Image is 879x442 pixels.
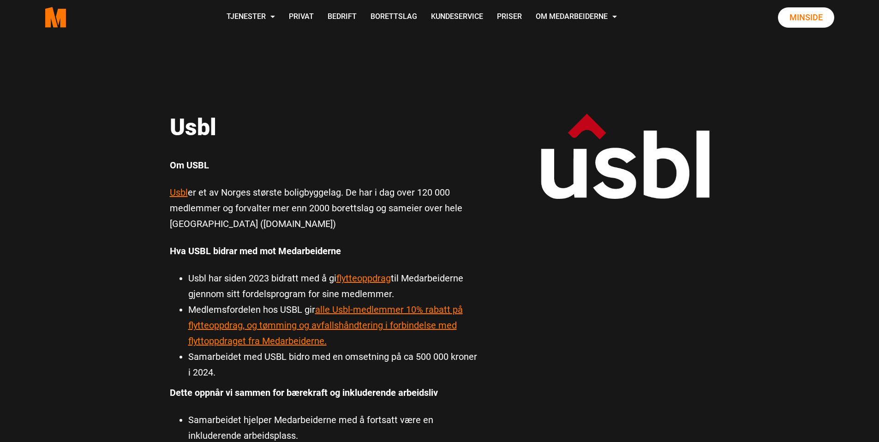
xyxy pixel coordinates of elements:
a: Tjenester [220,1,282,34]
b: Om USBL [170,160,209,171]
span: Samarbeidet med USBL bidro med en omsetning på ca 500 000 kroner i 2024. [188,351,477,378]
a: flytteoppdrag [336,273,391,284]
a: Bedrift [321,1,364,34]
a: Usbl [170,187,188,198]
img: usbl logo uten payoff hvit rod RGB [539,113,710,199]
a: Privat [282,1,321,34]
a: Kundeservice [424,1,490,34]
b: Dette oppnår vi sammen for bærekraft og inkluderende arbeidsliv [170,387,438,398]
li: Medlemsfordelen hos USBL gir [188,302,479,349]
a: Priser [490,1,529,34]
span: Samarbeidet hjelper Medarbeiderne med å fortsatt være en inkluderende arbeidsplass. [188,414,433,441]
b: Hva USBL bidrar med mot Medarbeiderne [170,245,341,257]
p: er et av Norges største boligbyggelag. De har i dag over 120 000 medlemmer og forvalter mer enn 2... [170,185,479,232]
a: alle Usbl-medlemmer 10% rabatt på flytteoppdrag, og tømming og avfallshåndtering i forbindelse me... [188,304,463,346]
a: Borettslag [364,1,424,34]
a: Om Medarbeiderne [529,1,624,34]
a: Minside [778,7,834,28]
li: Usbl har siden 2023 bidratt med å gi til Medarbeiderne gjennom sitt fordelsprogram for sine medle... [188,270,479,302]
p: Usbl [170,113,479,141]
